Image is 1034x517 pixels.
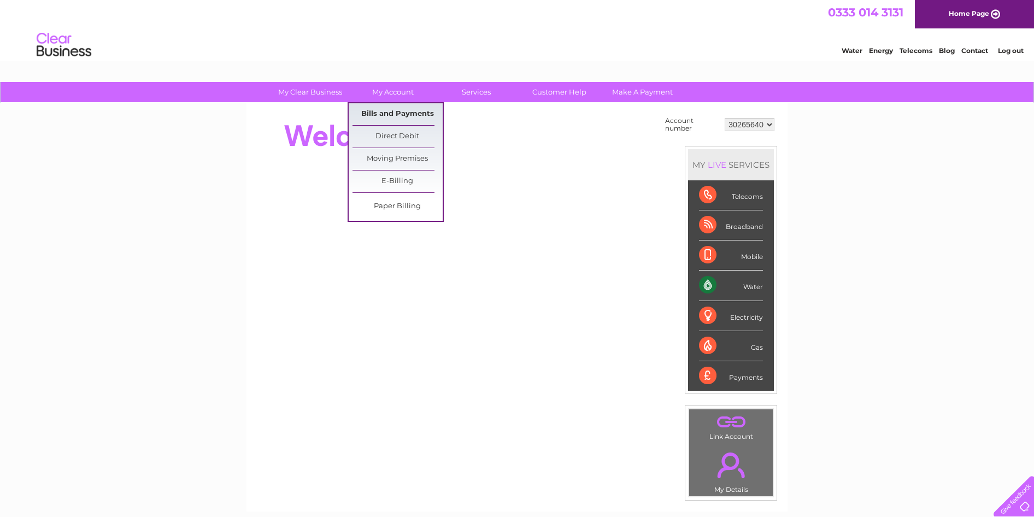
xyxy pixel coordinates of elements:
[869,46,893,55] a: Energy
[828,5,903,19] a: 0333 014 3131
[998,46,1024,55] a: Log out
[699,301,763,331] div: Electricity
[699,361,763,391] div: Payments
[688,149,774,180] div: MY SERVICES
[352,148,443,170] a: Moving Premises
[431,82,521,102] a: Services
[699,210,763,240] div: Broadband
[260,6,776,53] div: Clear Business is a trading name of Verastar Limited (registered in [GEOGRAPHIC_DATA] No. 3667643...
[699,271,763,301] div: Water
[689,443,773,497] td: My Details
[689,409,773,443] td: Link Account
[352,126,443,148] a: Direct Debit
[352,196,443,218] a: Paper Billing
[692,412,770,431] a: .
[348,82,438,102] a: My Account
[662,114,722,135] td: Account number
[939,46,955,55] a: Blog
[692,446,770,484] a: .
[514,82,604,102] a: Customer Help
[900,46,932,55] a: Telecoms
[842,46,862,55] a: Water
[352,103,443,125] a: Bills and Payments
[36,28,92,62] img: logo.png
[699,240,763,271] div: Mobile
[706,160,728,170] div: LIVE
[961,46,988,55] a: Contact
[265,82,355,102] a: My Clear Business
[699,331,763,361] div: Gas
[699,180,763,210] div: Telecoms
[352,171,443,192] a: E-Billing
[597,82,688,102] a: Make A Payment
